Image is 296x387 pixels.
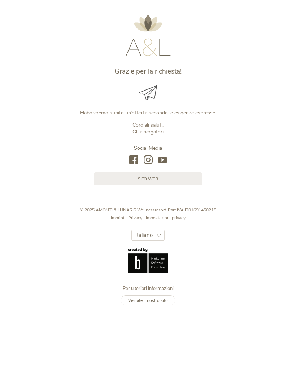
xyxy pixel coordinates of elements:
[134,145,162,151] span: Social Media
[111,215,128,221] a: Imprint
[114,67,182,76] span: Grazie per la richiesta!
[128,215,142,221] span: Privacy
[166,207,168,213] span: -
[121,295,175,306] a: Visitate il nostro sito
[138,176,158,182] span: sito web
[80,207,166,213] span: © 2025 AMONTI & LUNARIS Wellnessresort
[139,85,157,101] img: Grazie per la richiesta!
[14,109,282,116] p: Elaboreremo subito un’offerta secondo le esigenze espresse.
[144,155,153,165] a: instagram
[94,172,202,186] a: sito web
[128,248,168,272] img: Brandnamic GmbH | Leading Hospitality Solutions
[126,14,171,56] img: AMONTI & LUNARIS Wellnessresort
[146,215,186,221] a: Impostazioni privacy
[128,298,168,303] span: Visitate il nostro sito
[123,285,174,292] span: Per ulteriori informazioni
[168,207,216,213] span: Part.IVA IT01691450215
[129,155,138,165] a: facebook
[128,215,146,221] a: Privacy
[111,215,125,221] span: Imprint
[14,122,282,136] p: Cordiali saluti. Gli albergatori
[158,155,167,165] a: youtube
